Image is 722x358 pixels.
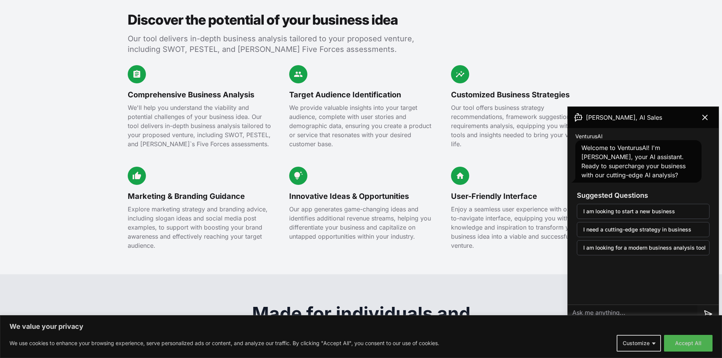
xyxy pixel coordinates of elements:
[451,205,595,250] p: Enjoy a seamless user experience with our easy-to-navigate interface, equipping you with the know...
[577,204,709,219] button: I am looking to start a new business
[9,339,439,348] p: We use cookies to enhance your browsing experience, serve personalized ads or content, and analyz...
[128,103,271,149] p: We'll help you understand the viability and potential challenges of your business idea. Our tool ...
[577,190,709,201] h3: Suggested Questions
[289,89,433,100] h3: Target Audience Identification
[128,89,271,100] h3: Comprehensive Business Analysis
[289,205,433,241] p: Our app generates game-changing ideas and identifies additional revenue streams, helping you diff...
[289,103,433,149] p: We provide valuable insights into your target audience, complete with user stories and demographi...
[128,12,419,27] h2: Discover the potential of your business idea
[128,191,271,202] h3: Marketing & Branding Guidance
[216,305,507,341] h2: Made for individuals and companies alike
[586,113,662,122] span: [PERSON_NAME], AI Sales
[577,240,709,255] button: I am looking for a modern business analysis tool
[128,33,419,55] p: Our tool delivers in-depth business analysis tailored to your proposed venture, including SWOT, P...
[451,89,595,100] h3: Customized Business Strategies
[577,222,709,237] button: I need a cutting-edge strategy in business
[575,133,603,140] span: VenturusAI
[451,103,595,149] p: Our tool offers business strategy recommendations, framework suggestions, and requirements analys...
[9,322,713,331] p: We value your privacy
[451,191,595,202] h3: User-Friendly Interface
[289,191,433,202] h3: Innovative Ideas & Opportunities
[128,205,271,250] p: Explore marketing strategy and branding advice, including slogan ideas and social media post exam...
[617,335,661,352] button: Customize
[581,144,686,179] span: Welcome to VenturusAI! I'm [PERSON_NAME], your AI assistant. Ready to supercharge your business w...
[664,335,713,352] button: Accept All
